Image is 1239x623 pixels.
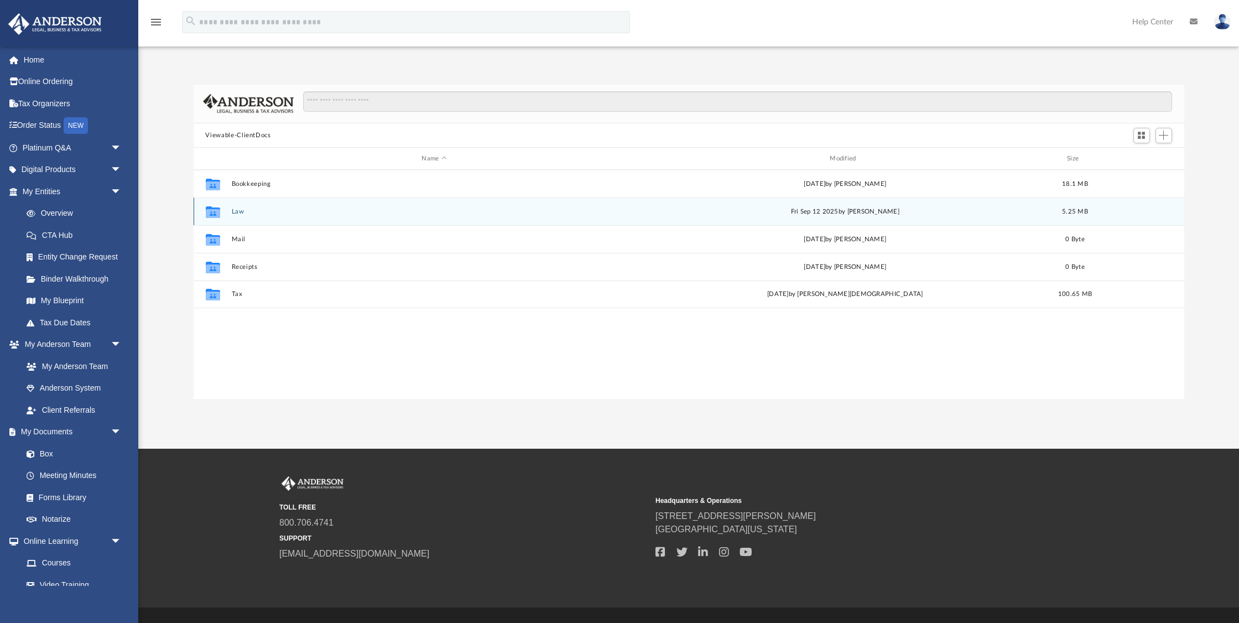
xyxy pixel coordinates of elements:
[642,207,1048,217] div: Fri Sep 12 2025 by [PERSON_NAME]
[111,421,133,444] span: arrow_drop_down
[111,530,133,553] span: arrow_drop_down
[1062,209,1088,215] span: 5.25 MB
[231,263,637,271] button: Receipts
[194,170,1184,399] div: grid
[8,49,138,71] a: Home
[15,355,127,377] a: My Anderson Team
[642,154,1048,164] div: Modified
[655,525,797,534] a: [GEOGRAPHIC_DATA][US_STATE]
[8,530,133,552] a: Online Learningarrow_drop_down
[8,180,138,203] a: My Entitiesarrow_drop_down
[655,511,816,521] a: [STREET_ADDRESS][PERSON_NAME]
[279,518,334,527] a: 800.706.4741
[15,465,133,487] a: Meeting Minutes
[1053,154,1097,164] div: Size
[15,290,133,312] a: My Blueprint
[15,377,133,399] a: Anderson System
[15,311,138,334] a: Tax Due Dates
[8,71,138,93] a: Online Ordering
[8,159,138,181] a: Digital Productsarrow_drop_down
[1065,236,1085,242] span: 0 Byte
[1133,128,1150,143] button: Switch to Grid View
[279,533,648,543] small: SUPPORT
[111,180,133,203] span: arrow_drop_down
[1214,14,1231,30] img: User Pic
[111,137,133,159] span: arrow_drop_down
[111,159,133,181] span: arrow_drop_down
[15,486,127,508] a: Forms Library
[303,91,1172,112] input: Search files and folders
[149,21,163,29] a: menu
[279,476,346,491] img: Anderson Advisors Platinum Portal
[767,291,789,297] span: [DATE]
[642,262,1048,272] div: [DATE] by [PERSON_NAME]
[279,549,429,558] a: [EMAIL_ADDRESS][DOMAIN_NAME]
[15,399,133,421] a: Client Referrals
[231,154,637,164] div: Name
[8,92,138,115] a: Tax Organizers
[1058,291,1091,297] span: 100.65 MB
[15,443,127,465] a: Box
[149,15,163,29] i: menu
[642,235,1048,245] div: [DATE] by [PERSON_NAME]
[15,203,138,225] a: Overview
[231,208,637,215] button: Law
[231,291,637,298] button: Tax
[1155,128,1172,143] button: Add
[15,574,127,596] a: Video Training
[111,334,133,356] span: arrow_drop_down
[64,117,88,134] div: NEW
[15,246,138,268] a: Entity Change Request
[1065,264,1085,270] span: 0 Byte
[15,552,133,574] a: Courses
[642,289,1048,299] div: by [PERSON_NAME][DEMOGRAPHIC_DATA]
[205,131,270,141] button: Viewable-ClientDocs
[642,179,1048,189] div: [DATE] by [PERSON_NAME]
[185,15,197,27] i: search
[231,236,637,243] button: Mail
[279,502,648,512] small: TOLL FREE
[1102,154,1179,164] div: id
[231,180,637,188] button: Bookkeeping
[15,224,138,246] a: CTA Hub
[15,268,138,290] a: Binder Walkthrough
[8,421,133,443] a: My Documentsarrow_drop_down
[655,496,1024,506] small: Headquarters & Operations
[8,137,138,159] a: Platinum Q&Aarrow_drop_down
[5,13,105,35] img: Anderson Advisors Platinum Portal
[15,508,133,531] a: Notarize
[1062,181,1088,187] span: 18.1 MB
[198,154,226,164] div: id
[8,334,133,356] a: My Anderson Teamarrow_drop_down
[8,115,138,137] a: Order StatusNEW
